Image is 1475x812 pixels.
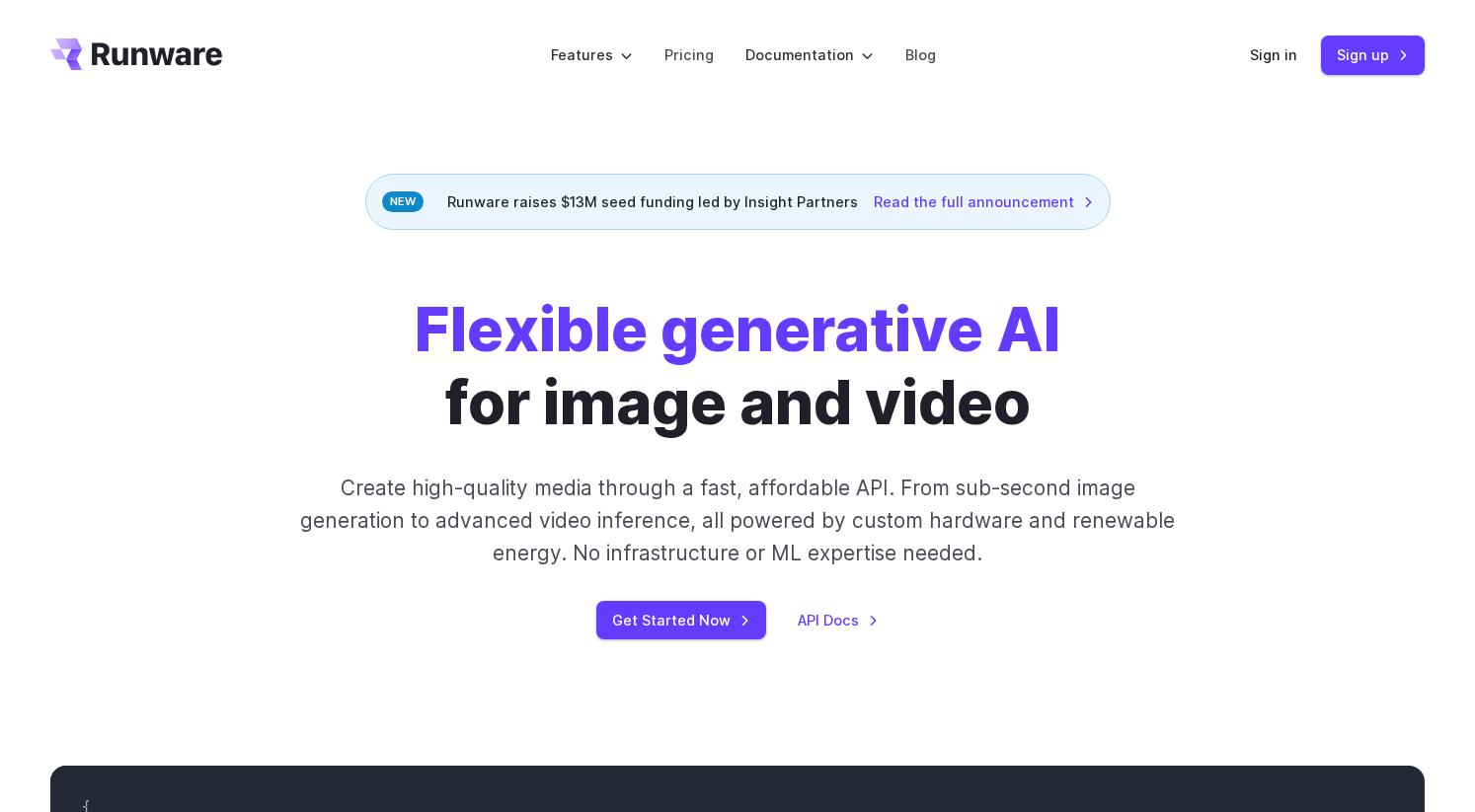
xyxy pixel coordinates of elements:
[365,174,1111,230] div: Runware raises $13M seed funding led by Insight Partners
[551,43,633,66] label: Features
[415,292,1060,366] strong: Flexible generative AI
[664,43,714,66] a: Pricing
[1250,43,1297,66] a: Sign in
[798,609,879,631] a: API Docs
[905,43,936,66] a: Blog
[1321,36,1425,74] a: Sign up
[50,38,222,70] a: Go to /
[745,43,874,66] label: Documentation
[596,601,766,639] a: Get Started Now
[298,472,1178,570] p: Create high-quality media through a fast, affordable API. From sub-second image generation to adv...
[415,293,1060,440] h1: for image and video
[874,190,1094,213] a: Read the full announcement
